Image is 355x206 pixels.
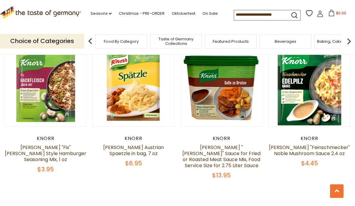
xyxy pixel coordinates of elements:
[325,10,350,19] button: $0.00
[93,45,174,126] img: Knorr
[343,35,355,47] img: next arrow
[275,39,296,44] a: Beverages
[181,136,263,142] div: Knorr
[269,45,350,126] img: Knorr
[181,45,262,126] img: Knorr
[172,10,195,17] a: Oktoberfest
[125,159,142,167] span: $6.95
[268,136,350,142] div: Knorr
[104,39,139,44] a: Food By Category
[84,35,96,47] img: previous arrow
[213,39,249,44] a: Featured Products
[5,144,86,163] a: [PERSON_NAME] "Fix" [PERSON_NAME] Style Hamburger Seasoning Mix, 1 oz
[92,136,174,142] div: Knorr
[37,165,54,173] span: $3.95
[119,10,165,17] a: Christmas - PRE-ORDER
[269,144,350,157] a: [PERSON_NAME] "Feinschmecker" Noble Mushroom Sauce 2.4 oz
[91,10,112,17] a: Seasons
[5,45,86,126] img: Knorr
[212,171,231,179] span: $13.95
[336,11,346,16] span: $0.00
[152,37,200,46] a: Taste of Germany Collections
[5,136,87,142] div: Knorr
[103,144,164,157] a: [PERSON_NAME] Austrian Spaetzle in bag, 7 oz
[202,10,218,17] a: On Sale
[301,159,318,167] span: $4.45
[182,144,261,169] a: [PERSON_NAME] "[PERSON_NAME]" Sauce for Fried or Roasted Meat Sauce Mix, Food Service Size for 2....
